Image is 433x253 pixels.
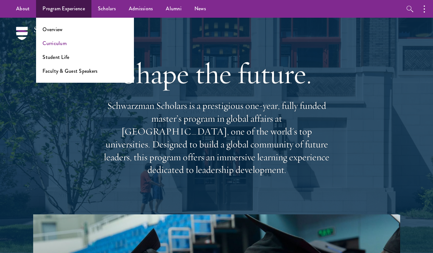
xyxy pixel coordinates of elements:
a: Faculty & Guest Speakers [42,67,98,75]
a: Curriculum [42,40,67,47]
a: Overview [42,26,62,33]
h1: Shape the future. [101,55,333,91]
img: Schwarzman Scholars [16,27,84,49]
p: Schwarzman Scholars is a prestigious one-year, fully funded master’s program in global affairs at... [101,99,333,176]
a: Student Life [42,53,69,61]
